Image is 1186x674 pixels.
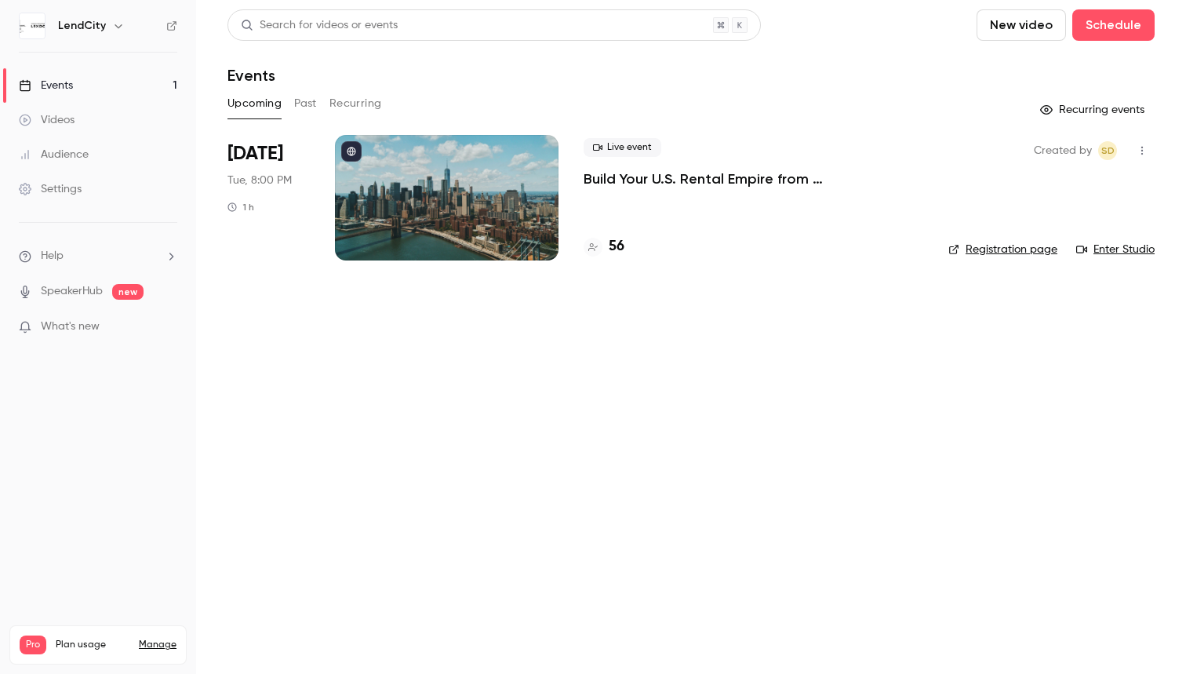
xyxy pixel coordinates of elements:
a: Build Your U.S. Rental Empire from [GEOGRAPHIC_DATA]: No Headaches, Step-by-Step [584,169,923,188]
span: [DATE] [227,141,283,166]
a: Manage [139,639,176,651]
a: Registration page [948,242,1057,257]
div: Events [19,78,73,93]
a: SpeakerHub [41,283,103,300]
div: 1 h [227,201,254,213]
h1: Events [227,66,275,85]
div: Videos [19,112,75,128]
span: SD [1101,141,1115,160]
button: Past [294,91,317,116]
span: Help [41,248,64,264]
h6: LendCity [58,18,106,34]
span: Created by [1034,141,1092,160]
span: What's new [41,319,100,335]
span: Tue, 8:00 PM [227,173,292,188]
span: Scott Dillingham [1098,141,1117,160]
div: Audience [19,147,89,162]
span: Pro [20,636,46,654]
li: help-dropdown-opener [19,248,177,264]
button: New video [977,9,1066,41]
div: Oct 7 Tue, 8:00 PM (America/Toronto) [227,135,310,260]
span: Plan usage [56,639,129,651]
button: Schedule [1072,9,1155,41]
button: Upcoming [227,91,282,116]
button: Recurring events [1033,97,1155,122]
span: new [112,284,144,300]
img: LendCity [20,13,45,38]
a: Enter Studio [1076,242,1155,257]
span: Live event [584,138,661,157]
button: Recurring [329,91,382,116]
a: 56 [584,236,624,257]
div: Settings [19,181,82,197]
h4: 56 [609,236,624,257]
div: Search for videos or events [241,17,398,34]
